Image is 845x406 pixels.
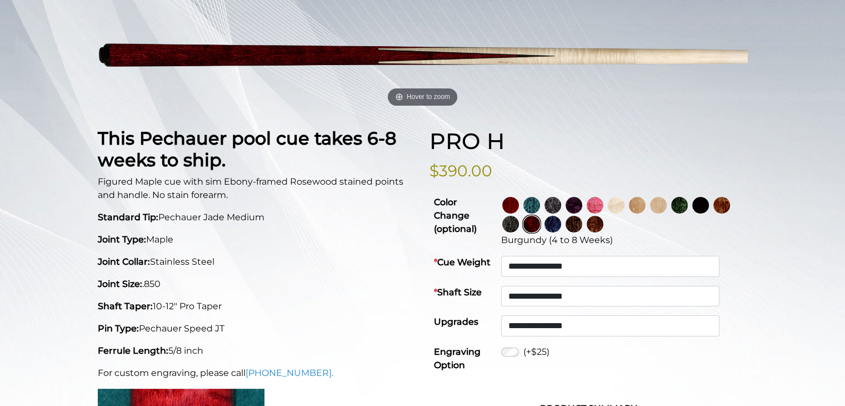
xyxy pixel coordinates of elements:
[98,175,416,202] p: Figured Maple cue with sim Ebony-framed Rosewood stained points and handle. No stain forearm.
[587,216,603,232] img: Rose
[544,216,561,232] img: Blue
[692,197,709,214] img: Ebony
[434,197,477,234] strong: Color Change (optional)
[98,344,416,358] p: 5/8 inch
[98,345,168,356] strong: Ferrule Length:
[650,197,667,214] img: Light Natural
[434,287,482,298] strong: Shaft Size
[566,197,582,214] img: Purple
[98,211,416,224] p: Pechauer Jade Medium
[434,257,491,268] strong: Cue Weight
[98,300,416,313] p: 10-12" Pro Taper
[523,345,549,359] label: (+$25)
[523,216,540,232] img: Burgundy
[629,197,646,214] img: Natural
[502,197,519,214] img: Wine
[429,128,748,155] h1: PRO H
[501,234,743,247] div: Burgundy (4 to 8 Weeks)
[98,127,397,170] strong: This Pechauer pool cue takes 6-8 weeks to ship.
[246,368,333,378] a: [PHONE_NUMBER].
[98,234,146,245] strong: Joint Type:
[429,161,492,180] bdi: $390.00
[566,216,582,232] img: Black Palm
[98,2,748,111] a: Hover to zoom
[98,279,142,289] strong: Joint Size:
[98,233,416,246] p: Maple
[523,197,540,214] img: Turquoise
[98,367,416,380] p: For custom engraving, please call
[98,256,150,267] strong: Joint Collar:
[502,216,519,232] img: Carbon
[434,346,481,370] strong: Engraving Option
[713,197,730,214] img: Chestnut
[98,255,416,269] p: Stainless Steel
[434,316,478,327] strong: Upgrades
[98,322,416,335] p: Pechauer Speed JT
[587,197,603,214] img: Pink
[98,212,158,222] strong: Standard Tip:
[98,323,139,334] strong: Pin Type:
[671,197,688,214] img: Green
[608,197,624,214] img: No Stain
[98,301,153,311] strong: Shaft Taper:
[98,278,416,291] p: .850
[544,197,561,214] img: Smoke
